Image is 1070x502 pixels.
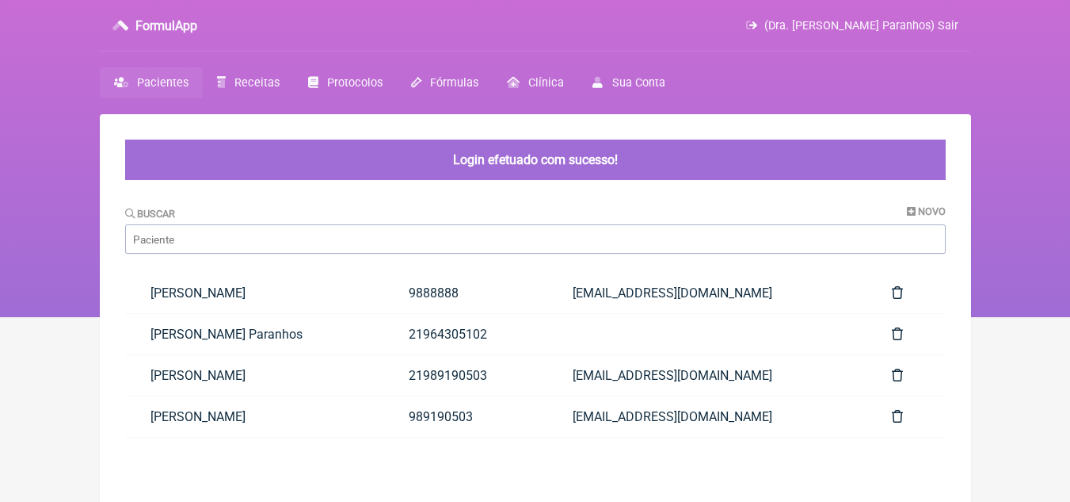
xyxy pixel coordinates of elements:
[578,67,679,98] a: Sua Conta
[100,67,203,98] a: Pacientes
[547,273,866,313] a: [EMAIL_ADDRESS][DOMAIN_NAME]
[528,76,564,90] span: Clínica
[203,67,294,98] a: Receitas
[383,397,548,437] a: 989190503
[125,273,383,313] a: [PERSON_NAME]
[125,140,946,180] div: Login efetuado com sucesso!
[125,397,383,437] a: [PERSON_NAME]
[397,67,493,98] a: Fórmulas
[383,314,548,354] a: 21964305102
[383,355,548,396] a: 21989190503
[764,19,958,33] span: (Dra. [PERSON_NAME] Paranhos) Sair
[383,273,548,313] a: 9888888
[125,355,383,396] a: [PERSON_NAME]
[234,76,280,90] span: Receitas
[918,205,946,217] span: Novo
[612,76,665,90] span: Sua Conta
[294,67,397,98] a: Protocolos
[547,355,866,396] a: [EMAIL_ADDRESS][DOMAIN_NAME]
[135,18,197,33] h3: FormulApp
[430,76,478,90] span: Fórmulas
[746,19,958,33] a: (Dra. [PERSON_NAME] Paranhos) Sair
[493,67,578,98] a: Clínica
[125,208,176,220] label: Buscar
[125,314,383,354] a: [PERSON_NAME] Paranhos
[137,76,188,90] span: Pacientes
[125,224,946,254] input: Paciente
[907,205,946,217] a: Novo
[327,76,383,90] span: Protocolos
[547,397,866,437] a: [EMAIL_ADDRESS][DOMAIN_NAME]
